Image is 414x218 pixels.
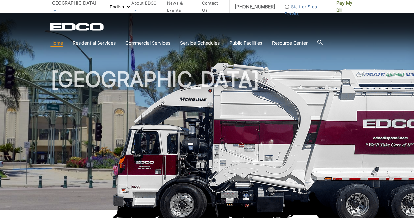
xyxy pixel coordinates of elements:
[229,39,262,47] a: Public Facilities
[50,23,105,31] a: EDCD logo. Return to the homepage.
[50,69,364,213] h1: [GEOGRAPHIC_DATA]
[125,39,170,47] a: Commercial Services
[180,39,220,47] a: Service Schedules
[272,39,308,47] a: Resource Center
[50,39,63,47] a: Home
[108,4,131,10] select: Select a language
[73,39,116,47] a: Residential Services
